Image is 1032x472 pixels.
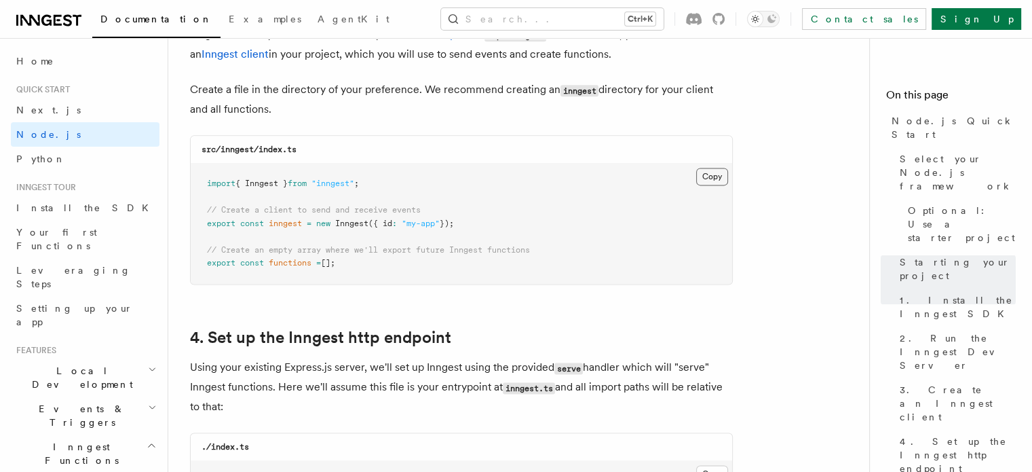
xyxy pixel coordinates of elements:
[202,442,249,452] code: ./index.ts
[309,4,398,37] a: AgentKit
[190,25,733,64] p: Inngest invokes your functions securely via an at . To enable that, you will create an in your pr...
[316,258,321,268] span: =
[316,219,330,228] span: new
[503,382,555,394] code: inngest.ts
[900,293,1016,321] span: 1. Install the Inngest SDK
[11,402,148,429] span: Events & Triggers
[269,258,311,268] span: functions
[229,14,301,24] span: Examples
[190,80,733,119] p: Create a file in the directory of your preference. We recommend creating an directory for your cl...
[894,288,1016,326] a: 1. Install the Inngest SDK
[354,179,359,188] span: ;
[11,345,56,356] span: Features
[554,363,583,374] code: serve
[402,219,440,228] span: "my-app"
[894,250,1016,288] a: Starting your project
[321,258,335,268] span: [];
[207,245,530,255] span: // Create an empty array where we'll export future Inngest functions
[269,219,302,228] span: inngest
[11,397,159,435] button: Events & Triggers
[190,358,733,416] p: Using your existing Express.js server, we'll set up Inngest using the provided handler which will...
[16,153,66,164] span: Python
[207,179,235,188] span: import
[335,219,368,228] span: Inngest
[560,85,598,96] code: inngest
[11,220,159,258] a: Your first Functions
[318,14,389,24] span: AgentKit
[11,296,159,334] a: Setting up your app
[902,198,1016,250] a: Optional: Use a starter project
[16,303,133,327] span: Setting up your app
[11,182,76,193] span: Inngest tour
[221,4,309,37] a: Examples
[16,227,97,251] span: Your first Functions
[16,202,157,213] span: Install the SDK
[311,179,354,188] span: "inngest"
[11,49,159,73] a: Home
[240,258,264,268] span: const
[11,147,159,171] a: Python
[747,11,780,27] button: Toggle dark mode
[16,105,81,115] span: Next.js
[16,129,81,140] span: Node.js
[207,219,235,228] span: export
[625,12,655,26] kbd: Ctrl+K
[240,219,264,228] span: const
[892,114,1016,141] span: Node.js Quick Start
[932,8,1021,30] a: Sign Up
[11,84,70,95] span: Quick start
[307,219,311,228] span: =
[190,328,451,347] a: 4. Set up the Inngest http endpoint
[392,219,397,228] span: :
[207,258,235,268] span: export
[11,364,148,391] span: Local Development
[202,145,297,154] code: src/inngest/index.ts
[11,122,159,147] a: Node.js
[900,331,1016,372] span: 2. Run the Inngest Dev Server
[11,359,159,397] button: Local Development
[11,258,159,296] a: Leveraging Steps
[235,179,288,188] span: { Inngest }
[696,168,728,185] button: Copy
[908,204,1016,244] span: Optional: Use a starter project
[886,87,1016,109] h4: On this page
[368,219,392,228] span: ({ id
[207,205,421,215] span: // Create a client to send and receive events
[441,8,664,30] button: Search...Ctrl+K
[92,4,221,38] a: Documentation
[202,48,269,60] a: Inngest client
[440,219,454,228] span: });
[11,196,159,220] a: Install the SDK
[11,98,159,122] a: Next.js
[894,326,1016,378] a: 2. Run the Inngest Dev Server
[802,8,926,30] a: Contact sales
[900,255,1016,283] span: Starting your project
[16,265,131,289] span: Leveraging Steps
[900,383,1016,424] span: 3. Create an Inngest client
[894,147,1016,198] a: Select your Node.js framework
[288,179,307,188] span: from
[894,378,1016,429] a: 3. Create an Inngest client
[100,14,212,24] span: Documentation
[16,54,54,68] span: Home
[900,152,1016,193] span: Select your Node.js framework
[11,440,147,467] span: Inngest Functions
[886,109,1016,147] a: Node.js Quick Start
